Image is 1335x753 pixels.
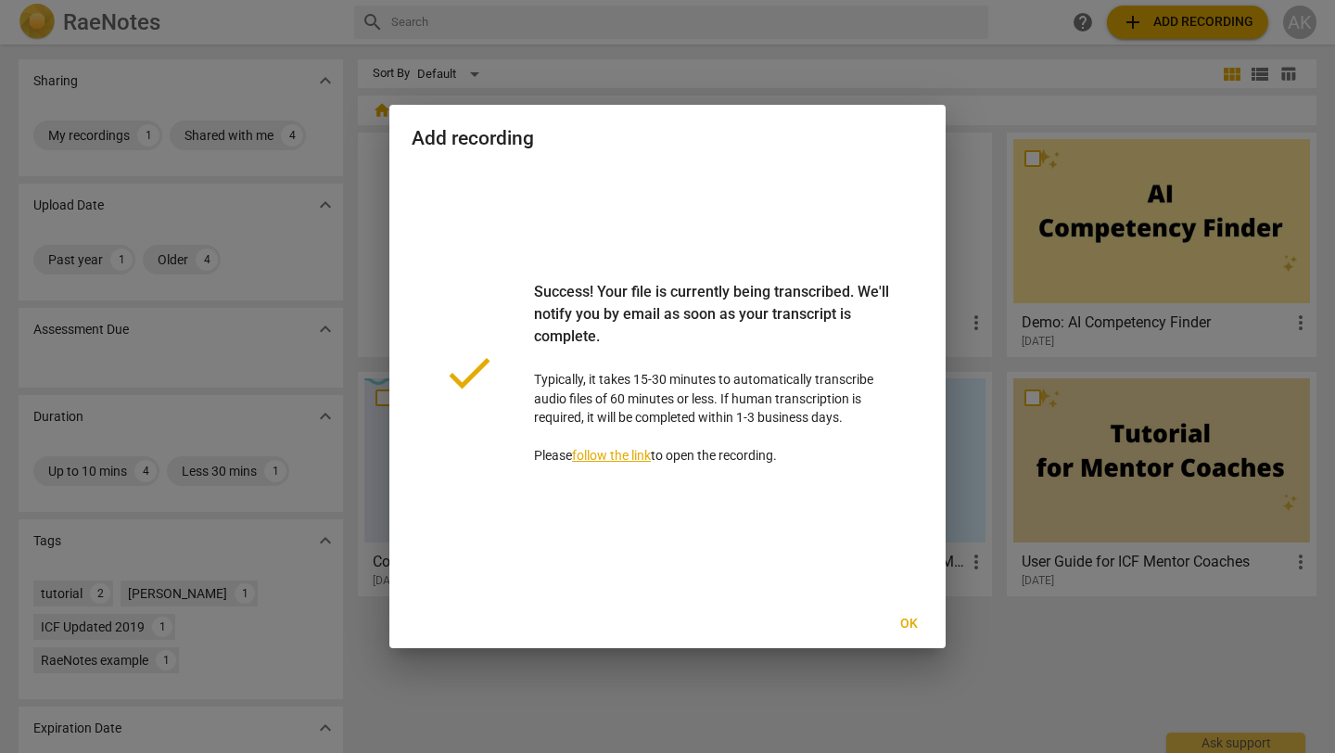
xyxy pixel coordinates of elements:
[441,345,497,401] span: done
[879,607,938,641] button: Ok
[572,448,651,463] a: follow the link
[412,127,923,150] h2: Add recording
[894,615,923,633] span: Ok
[534,281,894,466] p: Typically, it takes 15-30 minutes to automatically transcribe audio files of 60 minutes or less. ...
[534,281,894,370] div: Success! Your file is currently being transcribed. We'll notify you by email as soon as your tran...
